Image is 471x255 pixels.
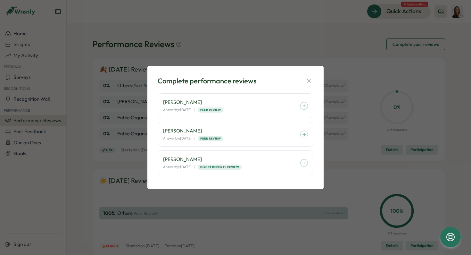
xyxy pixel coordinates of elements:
a: [PERSON_NAME] Answerby:[DATE]|Peer Review [158,93,313,118]
p: Answer by: [DATE] [163,164,192,170]
p: [PERSON_NAME] [163,127,300,134]
span: Peer Review [200,136,221,141]
a: [PERSON_NAME] Answerby:[DATE]|Direct Reports Review [158,150,313,175]
p: [PERSON_NAME] [163,156,300,163]
a: [PERSON_NAME] Answerby:[DATE]|Peer Review [158,122,313,147]
span: Direct Reports Review [200,165,239,169]
p: | [194,164,195,170]
span: Peer Review [200,108,221,112]
p: Answer by: [DATE] [163,107,192,113]
p: | [194,107,195,113]
p: [PERSON_NAME] [163,99,300,106]
div: Complete performance reviews [158,76,256,86]
p: Answer by: [DATE] [163,136,192,141]
p: | [194,136,195,141]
